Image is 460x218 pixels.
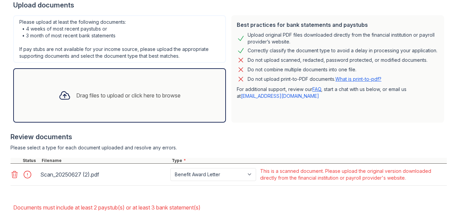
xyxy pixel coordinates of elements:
div: This is a scanned document. Please upload the original version downloaded directly from the finan... [260,168,445,181]
p: For additional support, review our , start a chat with us below, or email us at [237,86,439,99]
div: Upload original PDF files downloaded directly from the financial institution or payroll provider’... [248,32,439,45]
div: Drag files to upload or click here to browse [76,91,181,99]
div: Filename [40,158,170,163]
div: Upload documents [13,0,447,10]
div: Do not combine multiple documents into one file. [248,66,356,74]
div: Correctly classify the document type to avoid a delay in processing your application. [248,47,437,55]
p: Do not upload print-to-PDF documents. [248,76,381,83]
div: Please upload at least the following documents: • 4 weeks of most recent paystubs or • 3 month of... [13,15,226,63]
a: What is print-to-pdf? [335,76,381,82]
a: [EMAIL_ADDRESS][DOMAIN_NAME] [241,93,319,99]
li: Documents must include at least 2 paystub(s) or at least 3 bank statement(s) [13,201,447,214]
div: Scan_20250627 (2).pdf [40,169,168,180]
a: FAQ [312,86,321,92]
div: Status [21,158,40,163]
div: Best practices for bank statements and paystubs [237,21,439,29]
div: Type [170,158,447,163]
div: Please select a type for each document uploaded and resolve any errors. [11,144,447,151]
div: Review documents [11,132,447,142]
div: Do not upload scanned, redacted, password protected, or modified documents. [248,56,427,64]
